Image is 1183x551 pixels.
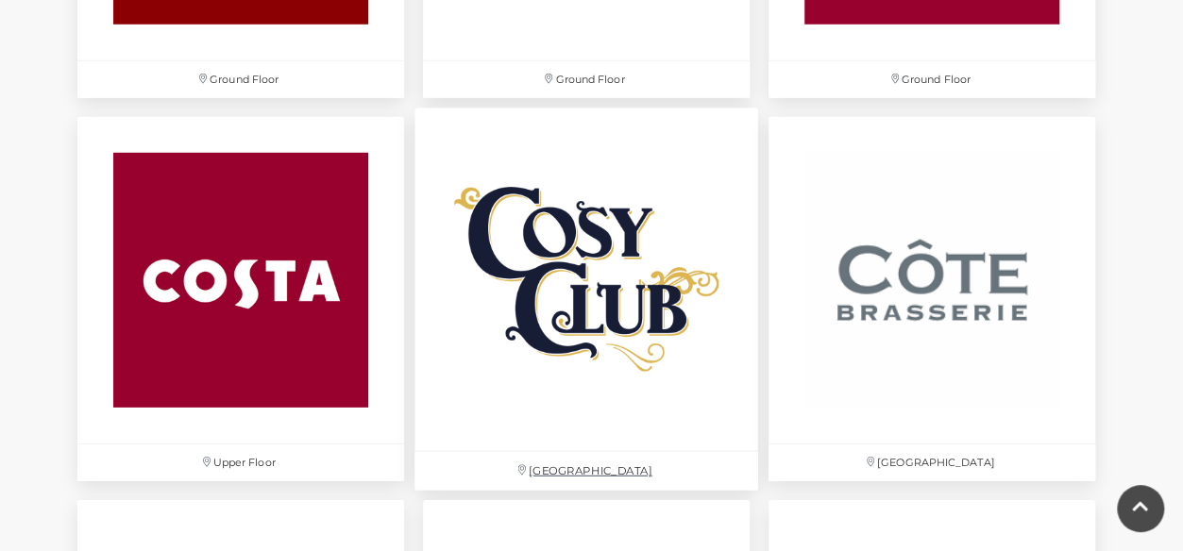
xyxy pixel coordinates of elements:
a: Upper Floor [68,108,414,491]
p: [GEOGRAPHIC_DATA] [769,444,1095,481]
p: [GEOGRAPHIC_DATA] [414,452,758,491]
p: Upper Floor [77,444,404,481]
p: Ground Floor [769,61,1095,98]
a: [GEOGRAPHIC_DATA] [405,98,769,501]
p: Ground Floor [423,61,750,98]
p: Ground Floor [77,61,404,98]
a: [GEOGRAPHIC_DATA] [759,108,1105,491]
